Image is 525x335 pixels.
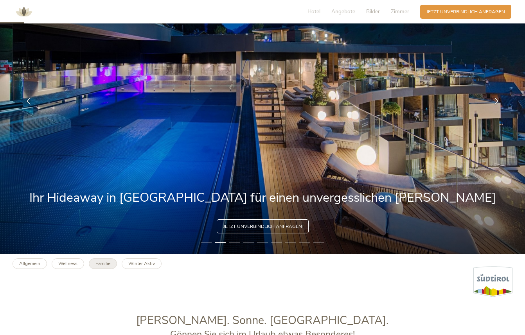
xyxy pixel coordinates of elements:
[473,266,512,297] img: Südtirol
[13,258,47,269] a: Allgemein
[136,313,389,328] span: [PERSON_NAME]. Sonne. [GEOGRAPHIC_DATA].
[19,260,40,267] b: Allgemein
[89,258,117,269] a: Familie
[128,260,155,267] b: Winter Aktiv
[52,258,84,269] a: Wellness
[95,260,110,267] b: Familie
[331,8,355,15] span: Angebote
[391,8,409,15] span: Zimmer
[122,258,162,269] a: Winter Aktiv
[58,260,77,267] b: Wellness
[366,8,380,15] span: Bilder
[12,9,36,14] a: AMONTI & LUNARIS Wellnessresort
[307,8,320,15] span: Hotel
[426,9,505,15] span: Jetzt unverbindlich anfragen
[223,223,302,230] span: Jetzt unverbindlich anfragen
